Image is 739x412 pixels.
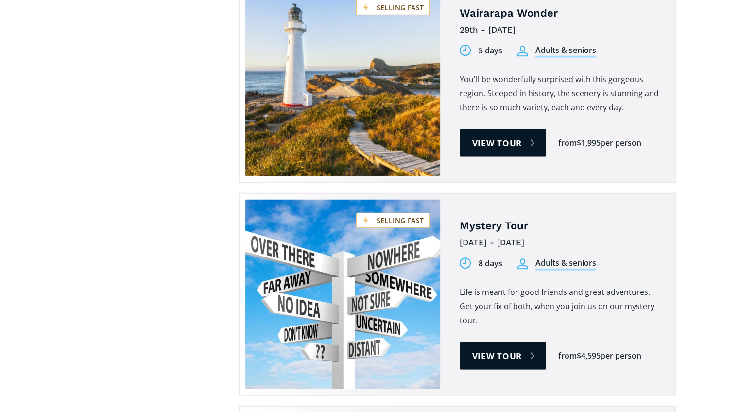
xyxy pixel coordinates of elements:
[460,219,660,233] h4: Mystery Tour
[460,6,660,20] h4: Wairarapa Wonder
[460,342,547,370] a: View tour
[460,235,660,250] div: [DATE] - [DATE]
[485,258,502,269] div: days
[479,258,483,269] div: 8
[535,257,596,271] div: Adults & seniors
[460,72,660,115] p: You'll be wonderfully surprised with this gorgeous region. Steeped in history, the scenery is stu...
[460,285,660,327] p: Life is meant for good friends and great adventures. Get your fix of both, when you join us on ou...
[460,129,547,157] a: View tour
[485,45,502,56] div: days
[577,350,601,361] div: $4,595
[535,45,596,58] div: Adults & seniors
[577,137,601,149] div: $1,995
[558,350,577,361] div: from
[460,22,660,37] div: 29th - [DATE]
[558,137,577,149] div: from
[601,350,641,361] div: per person
[479,45,483,56] div: 5
[601,137,641,149] div: per person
